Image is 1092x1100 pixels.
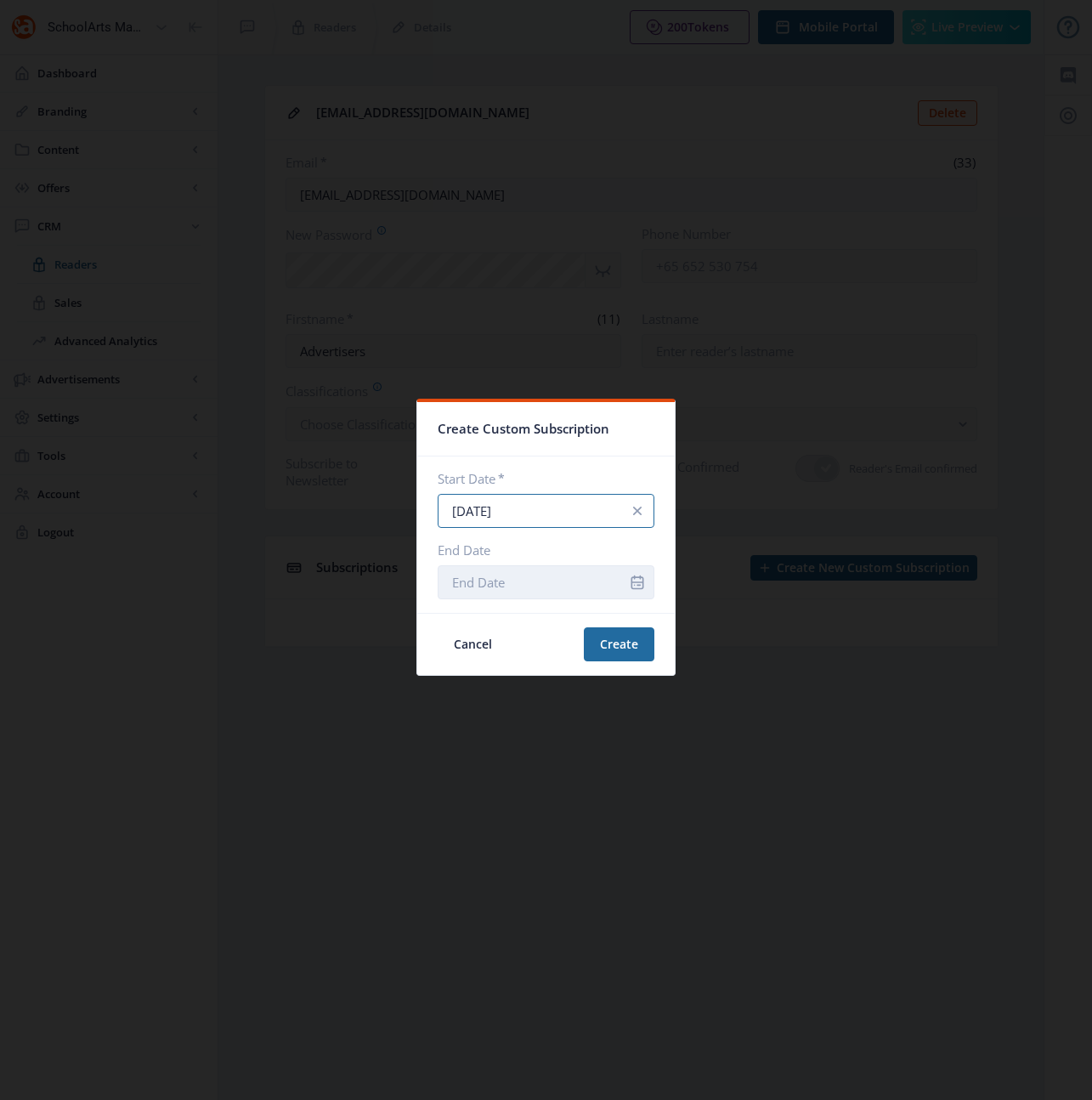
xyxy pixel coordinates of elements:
label: Start Date [438,470,641,487]
button: Create [584,627,654,661]
input: End Date [438,565,654,599]
label: End Date [438,541,641,559]
button: Cancel [438,627,508,661]
button: info [620,494,654,528]
nb-icon: info [629,574,646,591]
input: Start Date [438,494,654,528]
nb-icon: info [629,502,646,519]
span: Create Custom Subscription [438,416,609,442]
